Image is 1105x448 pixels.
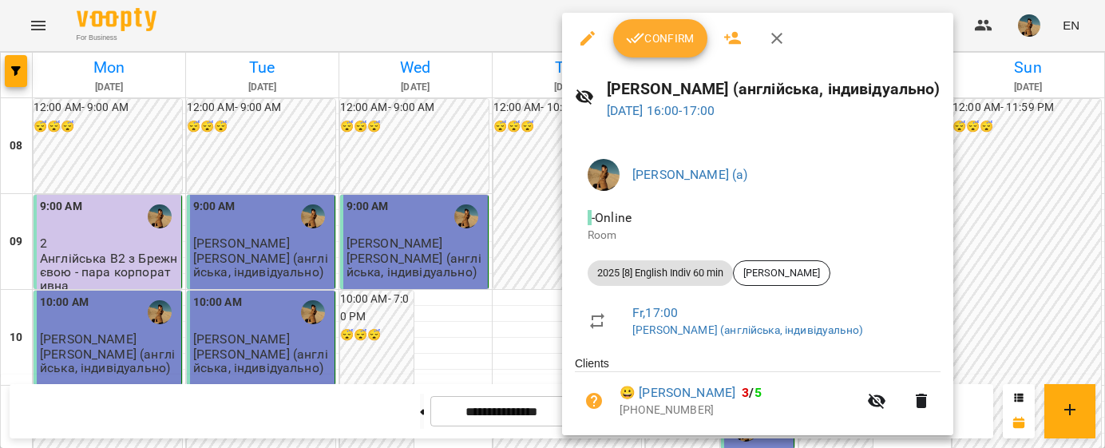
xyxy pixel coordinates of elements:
a: [PERSON_NAME] (англійська, індивідуально) [632,323,863,336]
span: - Online [588,210,635,225]
img: 60eca85a8c9650d2125a59cad4a94429.JPG [588,159,620,191]
p: [PHONE_NUMBER] [620,402,857,418]
h6: [PERSON_NAME] (англійська, індивідуально) [607,77,941,101]
ul: Clients [575,355,941,435]
span: 5 [754,385,762,400]
div: [PERSON_NAME] [733,260,830,286]
span: 3 [742,385,749,400]
a: [PERSON_NAME] (а) [632,167,748,182]
span: [PERSON_NAME] [734,266,830,280]
button: Confirm [613,19,707,57]
b: / [742,385,761,400]
button: Unpaid. Bill the attendance? [575,382,613,420]
span: Confirm [626,29,695,48]
p: Room [588,228,928,244]
a: [DATE] 16:00-17:00 [607,103,715,118]
a: Fr , 17:00 [632,305,678,320]
span: 2025 [8] English Indiv 60 min [588,266,733,280]
a: 😀 [PERSON_NAME] [620,383,735,402]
